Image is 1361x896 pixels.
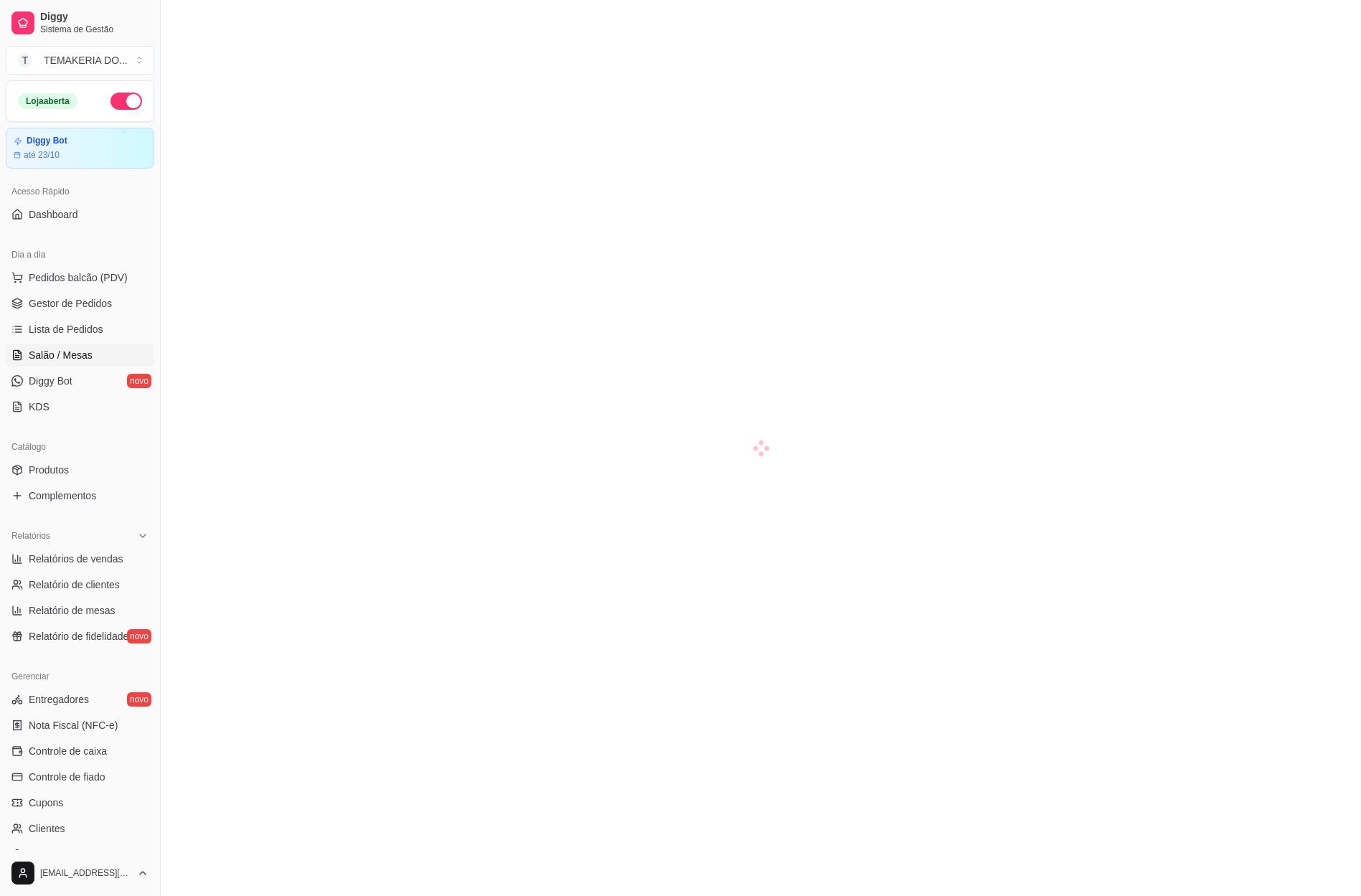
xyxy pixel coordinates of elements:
a: Salão / Mesas [6,344,154,367]
a: Cupons [6,791,154,814]
a: Complementos [6,484,154,507]
a: Clientes [6,817,154,840]
div: Catálogo [6,435,154,458]
a: Relatório de fidelidadenovo [6,625,154,648]
button: Pedidos balcão (PDV) [6,266,154,289]
span: Salão / Mesas [29,348,93,362]
button: [EMAIL_ADDRESS][DOMAIN_NAME] [6,856,154,890]
span: Relatório de fidelidade [29,629,128,643]
a: Diggy Botnovo [6,369,154,392]
a: Dashboard [6,203,154,226]
span: Lista de Pedidos [29,322,103,336]
a: Relatório de mesas [6,599,154,622]
a: Diggy Botaté 23/10 [6,128,154,169]
span: Pedidos balcão (PDV) [29,270,128,285]
span: Gestor de Pedidos [29,296,112,311]
a: Entregadoresnovo [6,688,154,711]
a: Produtos [6,458,154,481]
div: Loja aberta [18,93,77,109]
span: Diggy [40,11,149,24]
span: T [18,53,32,67]
span: Diggy Bot [29,374,72,388]
a: Lista de Pedidos [6,318,154,341]
div: Dia a dia [6,243,154,266]
span: Produtos [29,463,69,477]
span: Complementos [29,489,96,503]
a: Controle de caixa [6,740,154,763]
span: Controle de caixa [29,744,107,758]
span: Relatório de clientes [29,577,120,592]
button: Select a team [6,46,154,75]
span: Relatórios de vendas [29,552,123,566]
div: Acesso Rápido [6,180,154,203]
article: Diggy Bot [27,136,67,146]
a: Estoque [6,843,154,866]
span: [EMAIL_ADDRESS][DOMAIN_NAME] [40,867,131,879]
span: Relatórios [11,530,50,542]
span: KDS [29,400,50,414]
span: Estoque [29,847,65,862]
a: Nota Fiscal (NFC-e) [6,714,154,737]
div: TEMAKERIA DO ... [44,53,128,67]
a: KDS [6,395,154,418]
span: Cupons [29,796,63,810]
article: até 23/10 [24,149,60,161]
span: Sistema de Gestão [40,24,149,35]
a: Relatório de clientes [6,573,154,596]
a: Relatórios de vendas [6,547,154,570]
span: Nota Fiscal (NFC-e) [29,718,118,732]
span: Relatório de mesas [29,603,116,618]
a: DiggySistema de Gestão [6,6,154,40]
span: Dashboard [29,207,78,222]
div: Gerenciar [6,665,154,688]
button: Alterar Status [110,93,142,110]
a: Gestor de Pedidos [6,292,154,315]
a: Controle de fiado [6,765,154,788]
span: Entregadores [29,692,89,707]
span: Controle de fiado [29,770,105,784]
span: Clientes [29,821,65,836]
